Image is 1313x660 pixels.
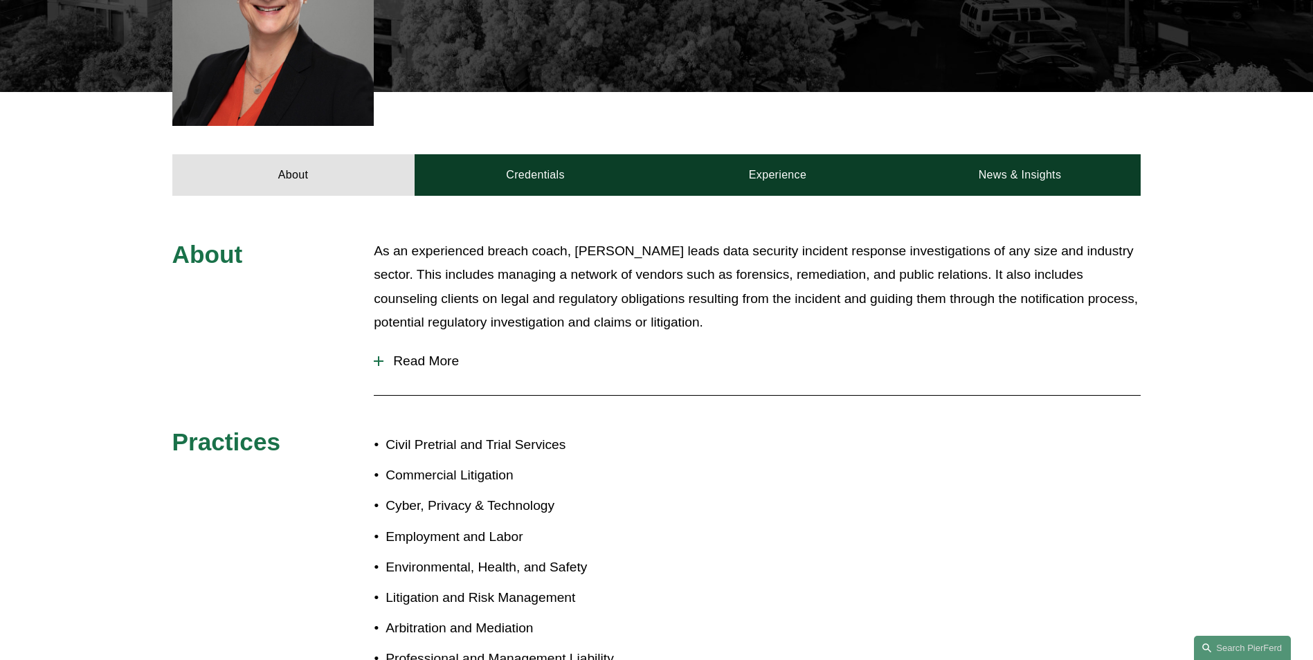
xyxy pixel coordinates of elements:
p: Arbitration and Mediation [386,616,656,641]
span: Read More [383,354,1141,369]
a: Search this site [1194,636,1291,660]
span: Practices [172,428,281,455]
a: About [172,154,415,196]
p: Litigation and Risk Management [386,586,656,610]
button: Read More [374,343,1141,379]
p: As an experienced breach coach, [PERSON_NAME] leads data security incident response investigation... [374,239,1141,335]
p: Commercial Litigation [386,464,656,488]
p: Employment and Labor [386,525,656,549]
span: About [172,241,243,268]
p: Cyber, Privacy & Technology [386,494,656,518]
p: Civil Pretrial and Trial Services [386,433,656,457]
p: Environmental, Health, and Safety [386,556,656,580]
a: News & Insights [898,154,1141,196]
a: Experience [657,154,899,196]
a: Credentials [415,154,657,196]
